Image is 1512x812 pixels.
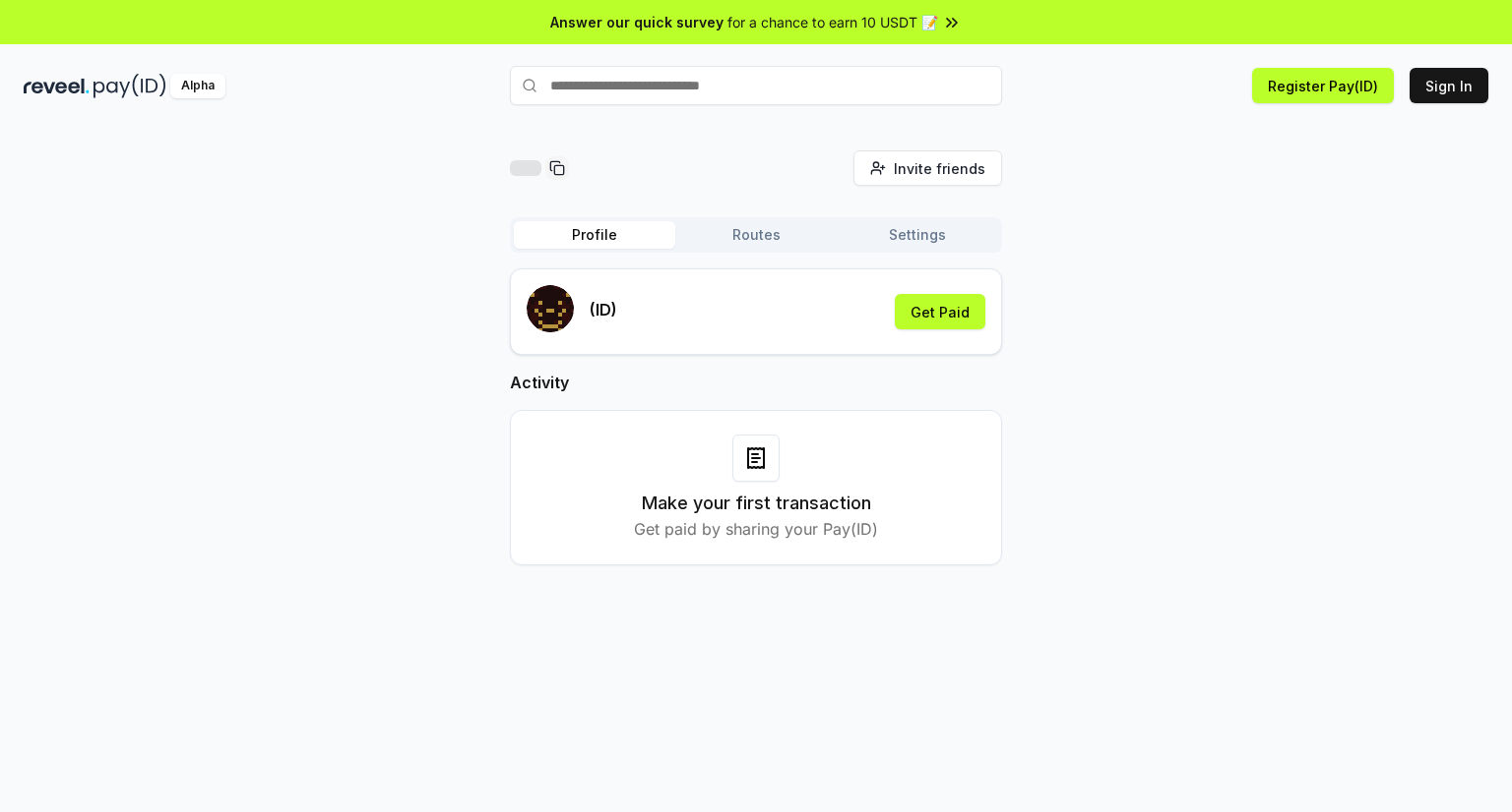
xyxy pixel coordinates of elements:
[94,74,166,98] img: pay_id
[1252,68,1394,103] button: Register Pay(ID)
[510,371,1002,394] h2: Activity
[1410,68,1488,103] button: Sign In
[894,158,985,179] span: Invite friends
[24,74,90,98] img: reveel_dark
[727,12,938,32] span: for a chance to earn 10 USDT 📝
[590,298,617,321] p: (ID)
[837,221,998,249] button: Settings
[170,74,225,98] div: Alpha
[642,490,871,517] h3: Make your first transaction
[634,517,878,541] p: Get paid by sharing your Pay(ID)
[895,294,985,329] button: Get Paid
[853,150,1002,186] button: Invite friends
[675,221,837,249] button: Routes
[550,12,724,32] span: Answer our quick survey
[514,221,675,249] button: Profile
